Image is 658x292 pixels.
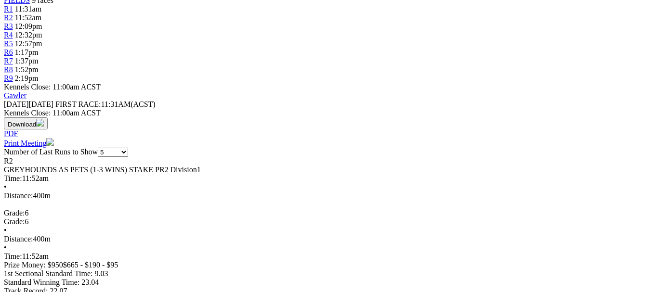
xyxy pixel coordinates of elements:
[4,57,13,65] a: R7
[4,235,647,243] div: 400m
[4,252,22,260] span: Time:
[4,217,25,226] span: Grade:
[15,22,42,30] span: 12:09pm
[4,226,7,234] span: •
[46,138,54,146] img: printer.svg
[81,278,99,286] span: 23.04
[4,183,7,191] span: •
[94,269,108,278] span: 9.03
[4,5,13,13] a: R1
[4,139,54,147] a: Print Meeting
[63,261,118,269] span: $665 - $190 - $95
[4,261,647,269] div: Prize Money: $950
[4,91,26,100] a: Gawler
[4,100,29,108] span: [DATE]
[15,65,39,74] span: 1:52pm
[4,191,647,200] div: 400m
[4,117,48,129] button: Download
[4,174,647,183] div: 11:52am
[4,252,647,261] div: 11:52am
[4,74,13,82] a: R9
[4,109,647,117] div: Kennels Close: 11:00am ACST
[4,13,13,22] a: R2
[4,148,647,157] div: Number of Last Runs to Show
[4,65,13,74] a: R8
[4,48,13,56] a: R6
[55,100,101,108] span: FIRST RACE:
[15,57,39,65] span: 1:37pm
[15,13,41,22] span: 11:52am
[4,31,13,39] a: R4
[4,129,647,138] div: Download
[4,235,33,243] span: Distance:
[4,22,13,30] a: R3
[4,243,7,252] span: •
[15,39,42,48] span: 12:57pm
[15,5,41,13] span: 11:31am
[55,100,156,108] span: 11:31AM(ACST)
[4,191,33,200] span: Distance:
[4,278,79,286] span: Standard Winning Time:
[4,209,647,217] div: 6
[4,165,647,174] div: GREYHOUNDS AS PETS (1-3 WINS) STAKE PR2 Division1
[4,217,647,226] div: 6
[15,31,42,39] span: 12:32pm
[4,83,101,91] span: Kennels Close: 11:00am ACST
[15,48,39,56] span: 1:17pm
[4,100,53,108] span: [DATE]
[4,174,22,182] span: Time:
[4,129,18,138] a: PDF
[4,157,13,165] span: R2
[4,269,92,278] span: 1st Sectional Standard Time:
[4,209,25,217] span: Grade:
[4,39,13,48] a: R5
[15,74,39,82] span: 2:19pm
[36,119,44,127] img: download.svg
